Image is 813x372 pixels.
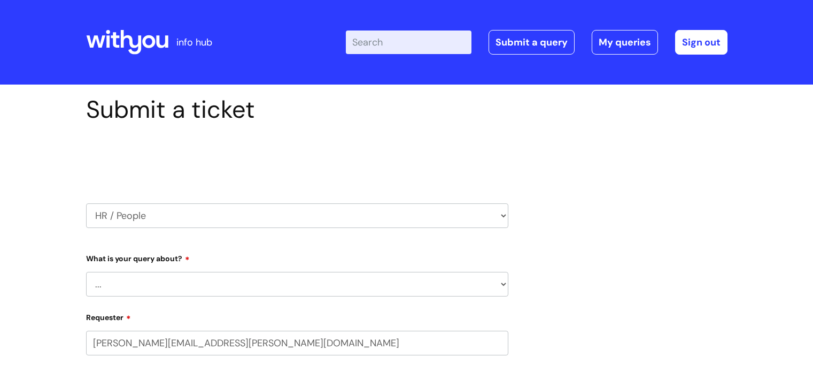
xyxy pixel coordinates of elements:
[675,30,727,55] a: Sign out
[489,30,575,55] a: Submit a query
[346,31,471,54] input: Search
[176,34,212,51] p: info hub
[592,30,658,55] a: My queries
[86,95,508,124] h1: Submit a ticket
[86,331,508,355] input: Email
[86,309,508,322] label: Requester
[346,30,727,55] div: | -
[86,149,508,169] h2: Select issue type
[86,250,508,263] label: What is your query about?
